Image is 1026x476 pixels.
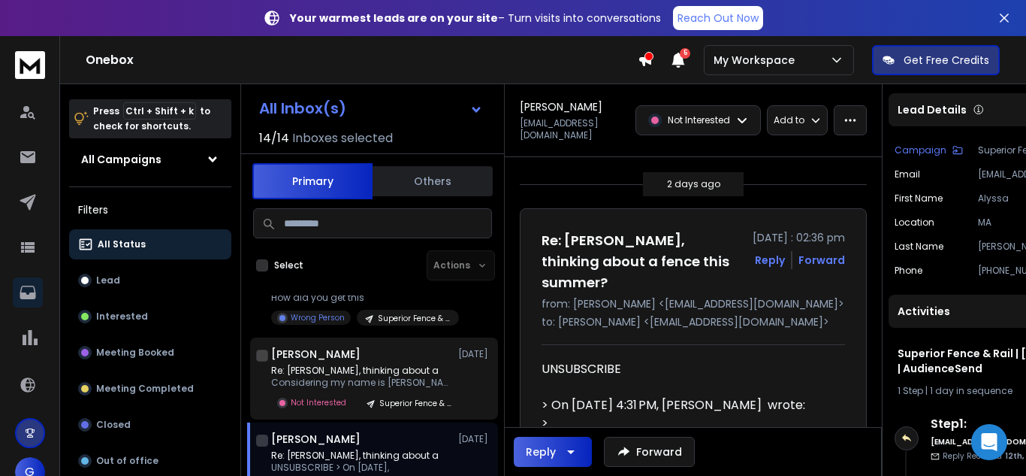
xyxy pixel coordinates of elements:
p: [DATE] [458,433,492,445]
button: Reply [514,437,592,467]
span: 5 [680,48,690,59]
p: Lead Details [898,102,967,117]
div: Open Intercom Messenger [971,424,1007,460]
button: Interested [69,302,231,332]
button: Campaign [895,144,963,156]
p: Phone [895,265,922,277]
button: Primary [252,163,373,199]
p: Lead [96,274,120,287]
p: Press to check for shortcuts. [93,104,210,134]
h3: Inboxes selected [292,129,393,147]
label: Select [274,259,303,271]
button: Forward [604,437,695,467]
button: Out of office [69,446,231,476]
p: [EMAIL_ADDRESS][DOMAIN_NAME] [520,117,626,141]
p: Get Free Credits [904,53,989,68]
button: Meeting Booked [69,338,231,368]
h1: Re: [PERSON_NAME], thinking about a fence this summer? [542,230,744,293]
p: Out of office [96,455,158,467]
p: Re: [PERSON_NAME], thinking about a [271,365,451,377]
p: First Name [895,193,943,205]
p: Meeting Booked [96,347,174,359]
p: Interested [96,311,148,323]
button: Get Free Credits [872,45,1000,75]
button: Lead [69,265,231,296]
p: Last Name [895,241,943,253]
button: Meeting Completed [69,374,231,404]
span: 1 day in sequence [930,384,1012,397]
h1: All Inbox(s) [259,101,346,116]
p: How did you get this [271,292,451,304]
p: Meeting Completed [96,383,194,395]
p: Superior Fence & Rail | [DATE] | AudienceSend [378,313,450,324]
button: Others [373,165,493,198]
span: 14 / 14 [259,129,289,147]
p: from: [PERSON_NAME] <[EMAIL_ADDRESS][DOMAIN_NAME]> [542,296,845,311]
strong: Your warmest leads are on your site [290,11,498,26]
p: Wrong Person [291,312,345,323]
p: My Workspace [714,53,801,68]
h1: [PERSON_NAME] [271,432,361,447]
p: Closed [96,419,131,431]
a: Reach Out Now [673,6,763,30]
p: location [895,217,934,229]
p: Not Interested [291,397,346,408]
p: Reach Out Now [677,11,759,26]
button: Reply [755,253,785,268]
h1: [PERSON_NAME] [520,99,602,114]
button: All Status [69,229,231,259]
p: Considering my name is [PERSON_NAME], [271,377,451,389]
p: [DATE] [458,348,492,360]
p: [DATE] : 02:36 pm [753,230,845,245]
div: Reply [526,444,556,459]
p: Superior Fence & Rail | [DATE] | AudienceSend [379,398,451,409]
p: 2 days ago [667,178,720,190]
h1: Onebox [86,51,638,69]
span: Ctrl + Shift + k [123,102,196,120]
p: Re: [PERSON_NAME], thinking about a [271,450,451,462]
p: to: [PERSON_NAME] <[EMAIL_ADDRESS][DOMAIN_NAME]> [542,314,845,329]
button: Closed [69,410,231,440]
p: Add to [774,114,804,126]
p: Email [895,168,920,180]
p: All Status [98,238,146,250]
span: 1 Step [898,384,923,397]
p: Not Interested [668,114,730,126]
h1: All Campaigns [81,152,161,167]
p: UNSUBSCRIBE > On [DATE], [271,462,451,474]
p: – Turn visits into conversations [290,11,661,26]
div: Forward [798,253,845,268]
img: logo [15,51,45,79]
p: Campaign [895,144,946,156]
button: All Inbox(s) [247,93,495,123]
button: All Campaigns [69,144,231,174]
h1: [PERSON_NAME] [271,347,361,362]
h3: Filters [69,199,231,220]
